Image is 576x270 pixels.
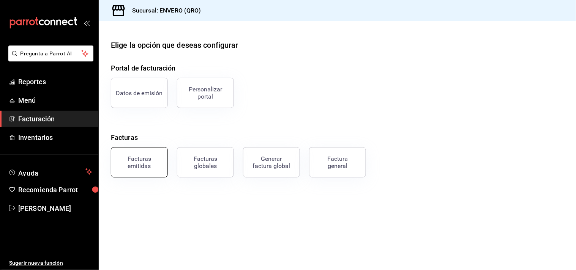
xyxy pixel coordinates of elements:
span: Inventarios [18,132,92,143]
button: Facturas emitidas [111,147,168,177]
button: Facturas globales [177,147,234,177]
span: Facturación [18,114,92,124]
button: Personalizar portal [177,78,234,108]
div: Facturas emitidas [116,155,163,170]
h4: Portal de facturación [111,63,564,73]
span: Sugerir nueva función [9,259,92,267]
div: Datos de emisión [116,89,163,97]
div: Personalizar portal [182,86,229,100]
span: Recomienda Parrot [18,185,92,195]
div: Factura general [319,155,357,170]
button: Generar factura global [243,147,300,177]
button: open_drawer_menu [84,20,90,26]
button: Pregunta a Parrot AI [8,46,93,61]
span: Pregunta a Parrot AI [21,50,82,58]
a: Pregunta a Parrot AI [5,55,93,63]
span: Ayuda [18,167,82,176]
span: Menú [18,95,92,105]
div: Facturas globales [182,155,229,170]
span: [PERSON_NAME] [18,203,92,213]
h3: Sucursal: ENVERO (QRO) [126,6,201,15]
div: Generar factura global [252,155,290,170]
button: Datos de emisión [111,78,168,108]
button: Factura general [309,147,366,177]
div: Elige la opción que deseas configurar [111,39,238,51]
span: Reportes [18,77,92,87]
h4: Facturas [111,132,564,143]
